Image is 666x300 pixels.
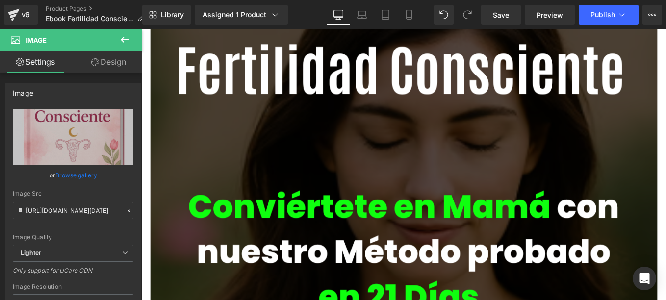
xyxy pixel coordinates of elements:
[203,10,280,20] div: Assigned 1 Product
[525,5,575,25] a: Preview
[13,83,33,97] div: Image
[13,234,133,241] div: Image Quality
[13,170,133,180] div: or
[55,167,97,184] a: Browse gallery
[142,5,191,25] a: New Library
[590,11,615,19] span: Publish
[374,5,397,25] a: Tablet
[327,5,350,25] a: Desktop
[350,5,374,25] a: Laptop
[642,5,662,25] button: More
[20,8,32,21] div: v6
[434,5,454,25] button: Undo
[633,267,656,290] div: Open Intercom Messenger
[46,5,152,13] a: Product Pages
[4,5,38,25] a: v6
[73,51,144,73] a: Design
[46,15,133,23] span: Ebook Fertilidad Consciente
[579,5,639,25] button: Publish
[26,36,47,44] span: Image
[537,10,563,20] span: Preview
[13,190,133,197] div: Image Src
[397,5,421,25] a: Mobile
[13,283,133,290] div: Image Resolution
[161,10,184,19] span: Library
[21,249,41,256] b: Lighter
[13,267,133,281] div: Only support for UCare CDN
[13,202,133,219] input: Link
[493,10,509,20] span: Save
[458,5,477,25] button: Redo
